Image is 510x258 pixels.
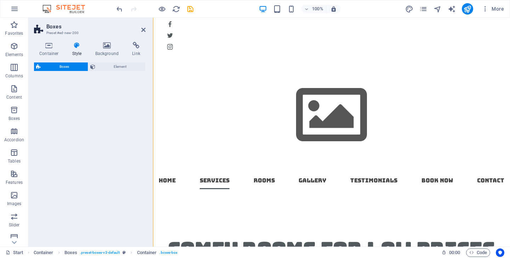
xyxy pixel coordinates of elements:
[449,248,460,257] span: 00 00
[442,248,460,257] h6: Session time
[5,73,23,79] p: Columns
[43,62,86,71] span: Boxes
[496,248,504,257] button: Usercentrics
[8,116,20,121] p: Boxes
[330,6,337,12] i: On resize automatically adjust zoom level to fit chosen device.
[115,5,124,13] i: Undo: Add element (Ctrl+Z)
[433,5,442,13] button: navigator
[469,248,487,257] span: Code
[301,5,327,13] button: 100%
[482,5,504,12] span: More
[159,248,177,257] span: . boxes-box
[186,5,194,13] i: Save (Ctrl+S)
[463,5,471,13] i: Publish
[172,5,180,13] i: Reload page
[64,248,77,257] span: Click to select. Double-click to edit
[34,248,178,257] nav: breadcrumb
[6,180,23,185] p: Features
[80,248,120,257] span: . preset-boxes-v3-default
[433,5,442,13] i: Navigator
[9,222,20,228] p: Slider
[34,248,53,257] span: Click to select. Double-click to edit
[454,250,455,255] span: :
[4,137,24,143] p: Accordion
[88,62,146,71] button: Element
[466,248,490,257] button: Code
[123,251,126,254] i: This element is a customizable preset
[7,201,22,207] p: Images
[5,31,23,36] p: Favorites
[46,30,131,36] h3: Preset #ed-new-200
[34,42,67,57] h4: Container
[41,5,94,13] img: Editor Logo
[97,62,143,71] span: Element
[5,52,23,57] p: Elements
[419,5,428,13] button: pages
[46,23,146,30] h2: Boxes
[115,5,124,13] button: undo
[405,5,414,13] button: design
[34,62,88,71] button: Boxes
[127,42,146,57] h4: Link
[6,94,22,100] p: Content
[90,42,127,57] h4: Background
[448,5,456,13] button: text_generator
[137,248,157,257] span: Click to select. Double-click to edit
[479,3,507,15] button: More
[6,248,23,257] a: Click to cancel selection. Double-click to open Pages
[172,5,180,13] button: reload
[186,5,194,13] button: save
[462,3,473,15] button: publish
[67,42,90,57] h4: Style
[312,5,323,13] h6: 100%
[419,5,427,13] i: Pages (Ctrl+Alt+S)
[8,158,21,164] p: Tables
[405,5,413,13] i: Design (Ctrl+Alt+Y)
